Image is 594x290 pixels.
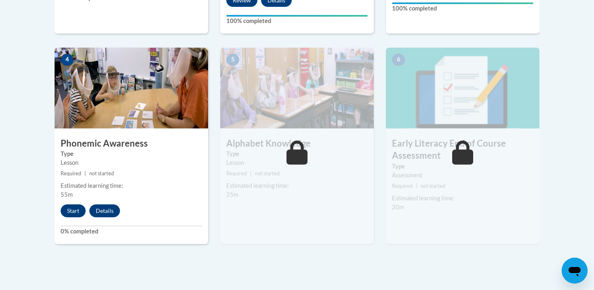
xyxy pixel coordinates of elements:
[226,54,239,66] span: 5
[226,158,368,167] div: Lesson
[226,17,368,25] label: 100% completed
[226,181,368,190] div: Estimated learning time:
[392,183,413,189] span: Required
[89,204,120,217] button: Details
[392,162,533,171] label: Type
[255,170,280,177] span: not started
[392,194,533,203] div: Estimated learning time:
[416,183,417,189] span: |
[226,149,368,158] label: Type
[392,2,533,4] div: Your progress
[562,258,588,284] iframe: Button to launch messaging window
[226,170,247,177] span: Required
[392,54,405,66] span: 6
[392,4,533,13] label: 100% completed
[220,137,374,150] h3: Alphabet Knowledge
[220,48,374,128] img: Course Image
[55,137,208,150] h3: Phonemic Awareness
[386,48,539,128] img: Course Image
[226,15,368,17] div: Your progress
[84,170,86,177] span: |
[61,191,73,198] span: 55m
[386,137,539,162] h3: Early Literacy End of Course Assessment
[61,227,202,236] label: 0% completed
[250,170,252,177] span: |
[61,149,202,158] label: Type
[61,54,74,66] span: 4
[61,158,202,167] div: Lesson
[421,183,445,189] span: not started
[55,48,208,128] img: Course Image
[61,181,202,190] div: Estimated learning time:
[61,170,81,177] span: Required
[392,171,533,180] div: Assessment
[61,204,86,217] button: Start
[392,204,404,210] span: 20m
[226,191,238,198] span: 25m
[89,170,114,177] span: not started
